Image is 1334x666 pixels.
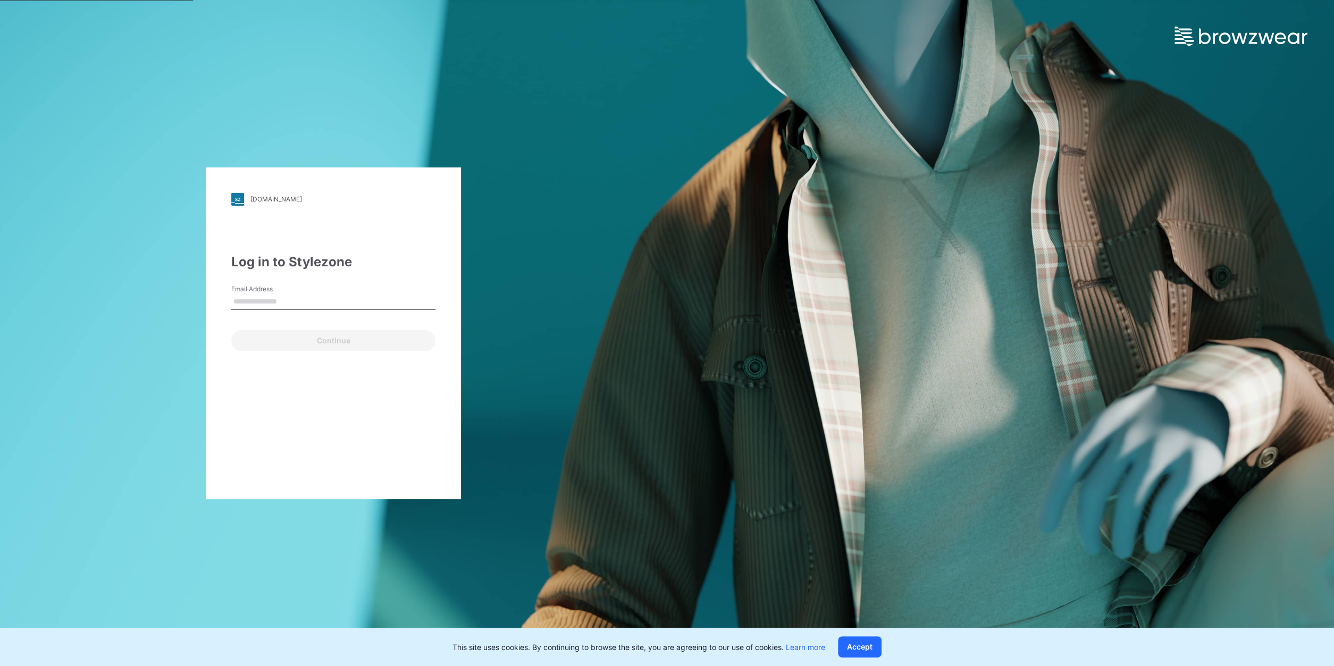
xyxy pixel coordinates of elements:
button: Accept [838,636,882,657]
p: This site uses cookies. By continuing to browse the site, you are agreeing to our use of cookies. [452,642,825,653]
img: stylezone-logo.562084cfcfab977791bfbf7441f1a819.svg [231,193,244,206]
div: [DOMAIN_NAME] [250,195,302,203]
a: [DOMAIN_NAME] [231,193,435,206]
label: Email Address [231,284,306,294]
img: browzwear-logo.e42bd6dac1945053ebaf764b6aa21510.svg [1174,27,1307,46]
a: Learn more [786,643,825,652]
div: Log in to Stylezone [231,252,435,272]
